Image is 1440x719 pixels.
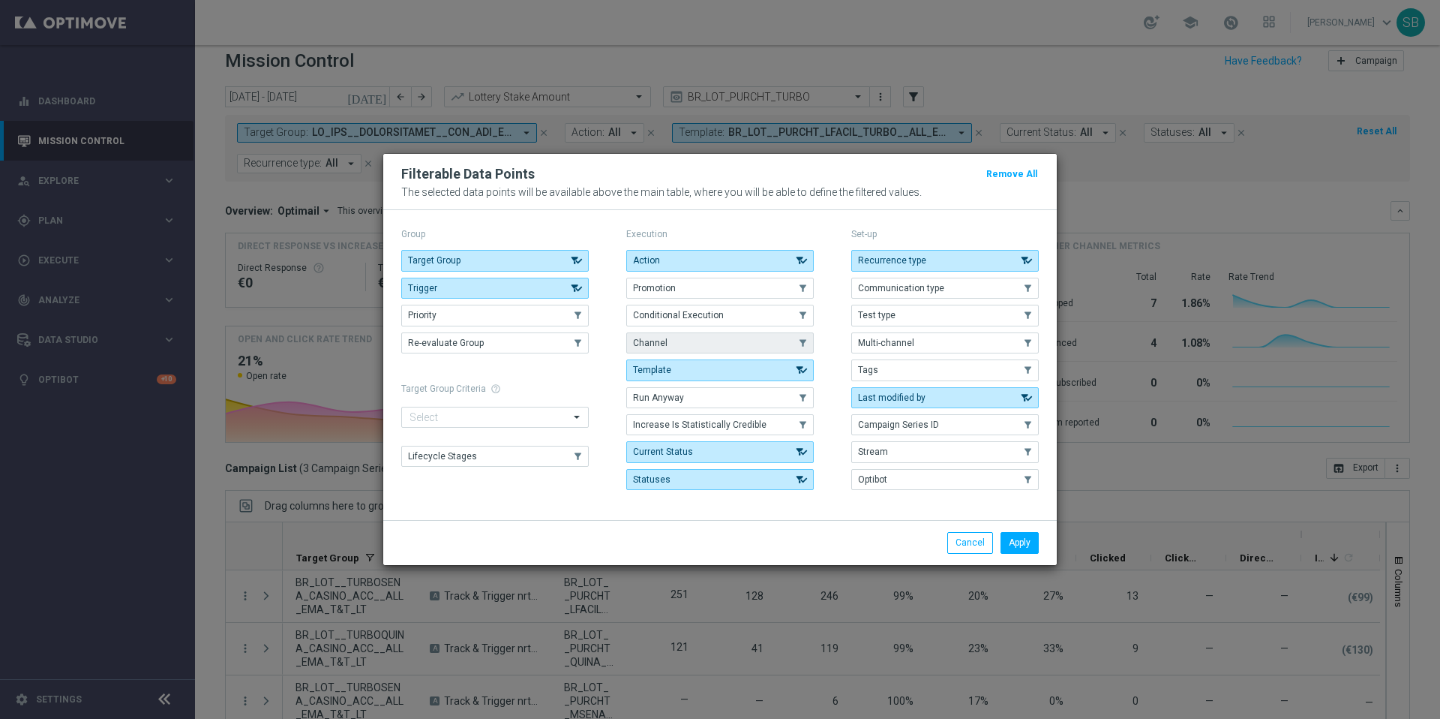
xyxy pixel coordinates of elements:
button: Communication type [851,278,1039,299]
button: Optibot [851,469,1039,490]
button: Lifecycle Stages [401,446,589,467]
button: Multi-channel [851,332,1039,353]
button: Re-evaluate Group [401,332,589,353]
button: Current Status [626,441,814,462]
button: Test type [851,305,1039,326]
button: Last modified by [851,387,1039,408]
button: Statuses [626,469,814,490]
button: Template [626,359,814,381]
span: Recurrence type [858,255,926,266]
span: Trigger [408,283,437,293]
span: Lifecycle Stages [408,451,477,462]
p: Group [401,228,589,240]
button: Priority [401,305,589,326]
span: Stream [858,447,888,457]
span: Test type [858,310,895,320]
span: Priority [408,310,436,320]
button: Recurrence type [851,250,1039,271]
span: Statuses [633,474,670,485]
button: Action [626,250,814,271]
button: Stream [851,441,1039,462]
button: Cancel [947,532,993,553]
button: Increase Is Statistically Credible [626,414,814,435]
h1: Target Group Criteria [401,384,589,394]
span: Conditional Execution [633,310,724,320]
button: Channel [626,332,814,353]
span: Multi-channel [858,338,914,348]
h2: Filterable Data Points [401,165,535,183]
p: Execution [626,228,814,240]
span: Campaign Series ID [858,420,939,430]
span: Target Group [408,255,460,266]
p: The selected data points will be available above the main table, where you will be able to define... [401,186,1039,198]
button: Promotion [626,278,814,299]
span: Run Anyway [633,393,684,403]
button: Apply [1000,532,1039,553]
span: Template [633,365,671,375]
button: Run Anyway [626,387,814,408]
button: Conditional Execution [626,305,814,326]
button: Trigger [401,278,589,299]
span: Increase Is Statistically Credible [633,420,766,430]
button: Campaign Series ID [851,414,1039,435]
span: Optibot [858,474,887,485]
p: Set-up [851,228,1039,240]
span: Promotion [633,283,676,293]
button: Tags [851,359,1039,381]
span: Communication type [858,283,944,293]
span: Tags [858,365,878,375]
span: help_outline [490,384,501,394]
button: Remove All [985,166,1039,182]
span: Current Status [633,447,693,457]
span: Last modified by [858,393,925,403]
span: Re-evaluate Group [408,338,484,348]
span: Action [633,255,660,266]
span: Channel [633,338,667,348]
button: Target Group [401,250,589,271]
